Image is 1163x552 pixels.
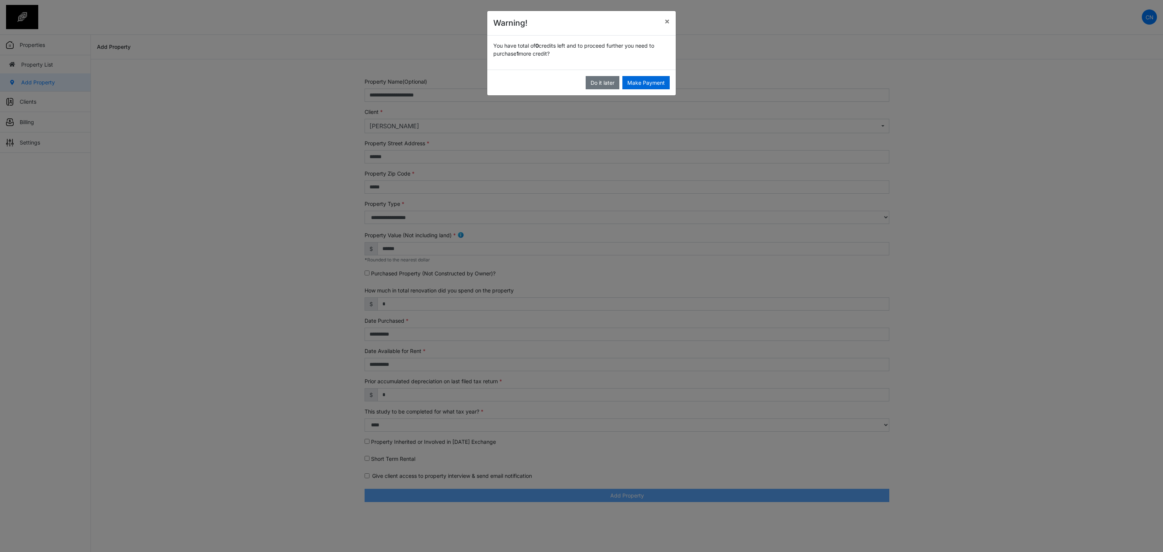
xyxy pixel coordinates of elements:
[493,42,670,58] p: You have total of credits left and to proceed further you need to purchase more credit?
[664,16,670,26] span: ×
[586,76,619,89] button: Do it later
[516,50,519,57] span: 1
[535,42,539,49] span: 0
[658,11,676,31] button: Close
[622,76,670,89] button: Make Payment
[493,17,527,29] h4: Warning!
